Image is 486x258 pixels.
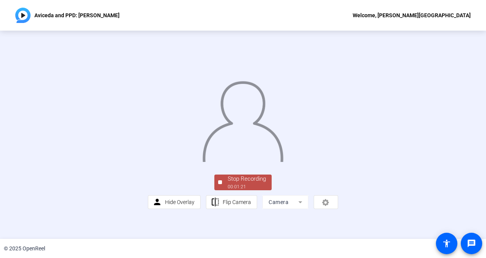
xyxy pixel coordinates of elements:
[228,175,266,183] div: Stop Recording
[165,199,194,205] span: Hide Overlay
[148,195,201,209] button: Hide Overlay
[202,76,284,162] img: overlay
[15,8,31,23] img: OpenReel logo
[353,11,471,20] div: Welcome, [PERSON_NAME][GEOGRAPHIC_DATA]
[34,11,120,20] p: Aviceda and PPD: [PERSON_NAME]
[4,245,45,253] div: © 2025 OpenReel
[211,198,220,207] mat-icon: flip
[339,211,477,249] iframe: Drift Widget Chat Controller
[214,175,272,190] button: Stop Recording00:01:21
[223,199,251,205] span: Flip Camera
[152,198,162,207] mat-icon: person
[228,183,266,190] div: 00:01:21
[206,195,258,209] button: Flip Camera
